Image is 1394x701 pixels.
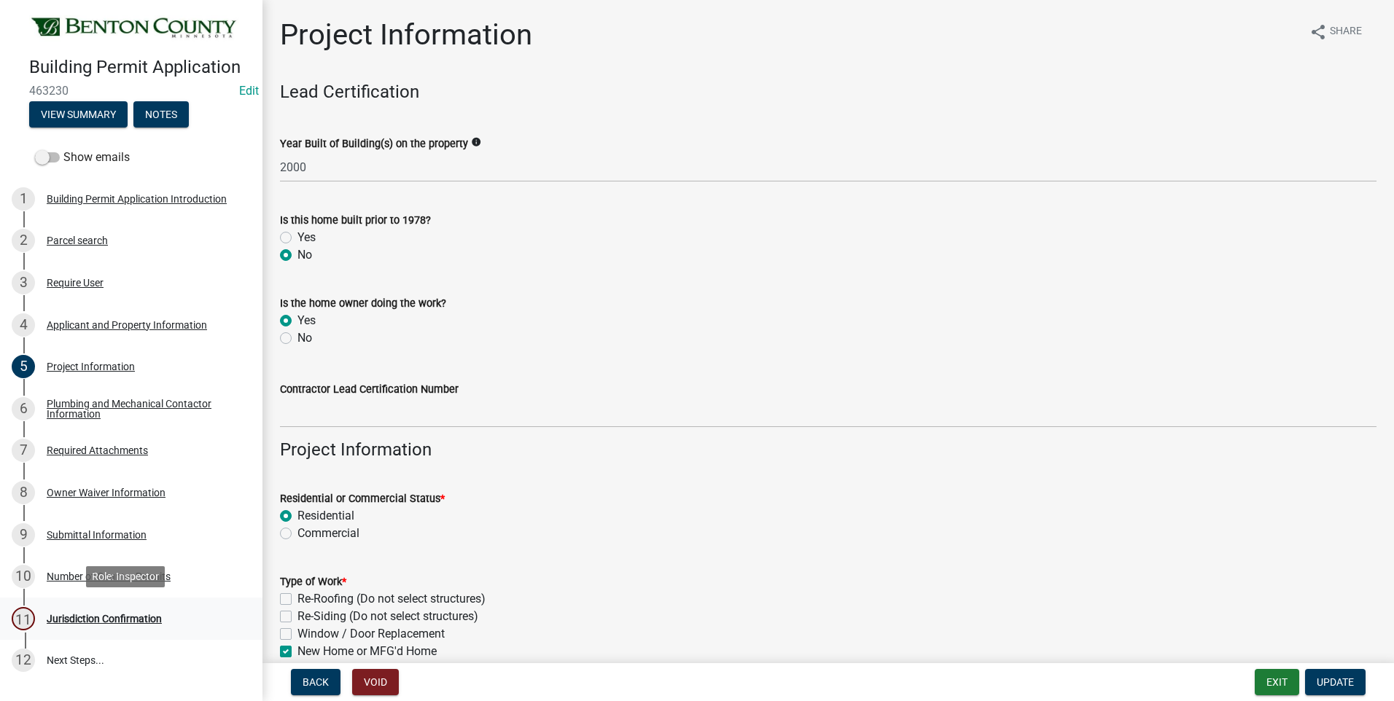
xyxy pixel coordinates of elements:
[303,676,329,688] span: Back
[12,607,35,630] div: 11
[280,299,446,309] label: Is the home owner doing the work?
[47,571,171,581] div: Number of Counter Permits
[297,525,359,542] label: Commercial
[1255,669,1299,695] button: Exit
[297,507,354,525] label: Residential
[12,271,35,294] div: 3
[133,101,189,128] button: Notes
[47,361,135,372] div: Project Information
[1309,23,1327,41] i: share
[12,565,35,588] div: 10
[12,355,35,378] div: 5
[29,84,233,98] span: 463230
[297,229,316,246] label: Yes
[1305,669,1366,695] button: Update
[280,577,346,587] label: Type of Work
[1330,23,1362,41] span: Share
[47,278,104,288] div: Require User
[47,445,148,455] div: Required Attachments
[47,487,166,498] div: Owner Waiver Information
[1298,17,1374,46] button: shareShare
[280,385,459,395] label: Contractor Lead Certification Number
[297,608,478,625] label: Re-Siding (Do not select structures)
[47,320,207,330] div: Applicant and Property Information
[12,397,35,420] div: 6
[12,439,35,462] div: 7
[239,84,259,98] wm-modal-confirm: Edit Application Number
[239,84,259,98] a: Edit
[280,494,445,504] label: Residential or Commercial Status
[29,57,251,78] h4: Building Permit Application
[29,101,128,128] button: View Summary
[297,625,445,643] label: Window / Door Replacement
[47,530,147,540] div: Submittal Information
[12,313,35,337] div: 4
[47,614,162,624] div: Jurisdiction Confirmation
[280,17,532,52] h1: Project Information
[280,82,1377,103] h4: Lead Certification
[280,439,1377,461] h4: Project Information
[133,109,189,121] wm-modal-confirm: Notes
[297,329,312,347] label: No
[29,15,239,42] img: Benton County, Minnesota
[12,649,35,672] div: 12
[280,216,431,226] label: Is this home built prior to 1978?
[291,669,340,695] button: Back
[86,566,165,587] div: Role: Inspector
[297,312,316,329] label: Yes
[471,137,481,147] i: info
[297,590,486,608] label: Re-Roofing (Do not select structures)
[12,229,35,252] div: 2
[12,523,35,547] div: 9
[280,139,468,149] label: Year Built of Building(s) on the property
[29,109,128,121] wm-modal-confirm: Summary
[35,149,130,166] label: Show emails
[12,187,35,211] div: 1
[12,481,35,504] div: 8
[47,399,239,419] div: Plumbing and Mechanical Contactor Information
[352,669,399,695] button: Void
[297,643,437,660] label: New Home or MFG'd Home
[297,246,312,264] label: No
[47,194,227,204] div: Building Permit Application Introduction
[47,235,108,246] div: Parcel search
[1317,676,1354,688] span: Update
